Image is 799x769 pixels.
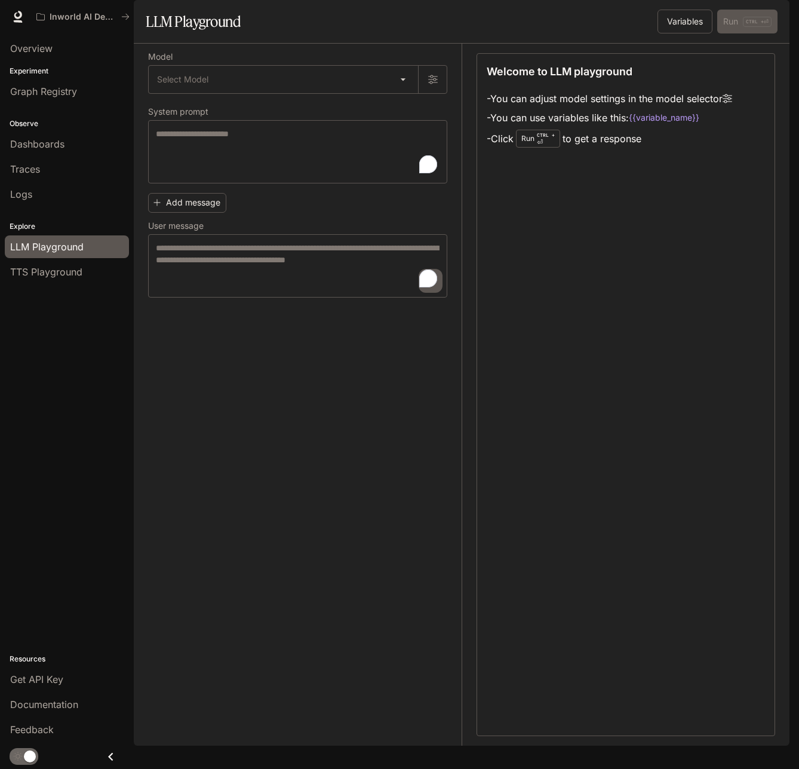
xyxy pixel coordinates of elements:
span: Select Model [157,73,208,85]
button: All workspaces [31,5,135,29]
li: - You can adjust model settings in the model selector [487,89,732,108]
li: - You can use variables like this: [487,108,732,127]
p: ⏎ [537,131,555,146]
p: User message [148,222,204,230]
button: Variables [657,10,712,33]
textarea: To enrich screen reader interactions, please activate Accessibility in Grammarly extension settings [156,128,440,176]
textarea: To enrich screen reader interactions, please activate Accessibility in Grammarly extension settings [156,242,440,290]
p: CTRL + [537,131,555,139]
button: Add message [148,193,226,213]
div: Select Model [149,66,418,93]
li: - Click to get a response [487,127,732,150]
p: System prompt [148,108,208,116]
div: Run [516,130,560,148]
p: Welcome to LLM playground [487,63,632,79]
p: Inworld AI Demos [50,12,116,22]
p: Model [148,53,173,61]
code: {{variable_name}} [629,112,699,124]
h1: LLM Playground [146,10,241,33]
